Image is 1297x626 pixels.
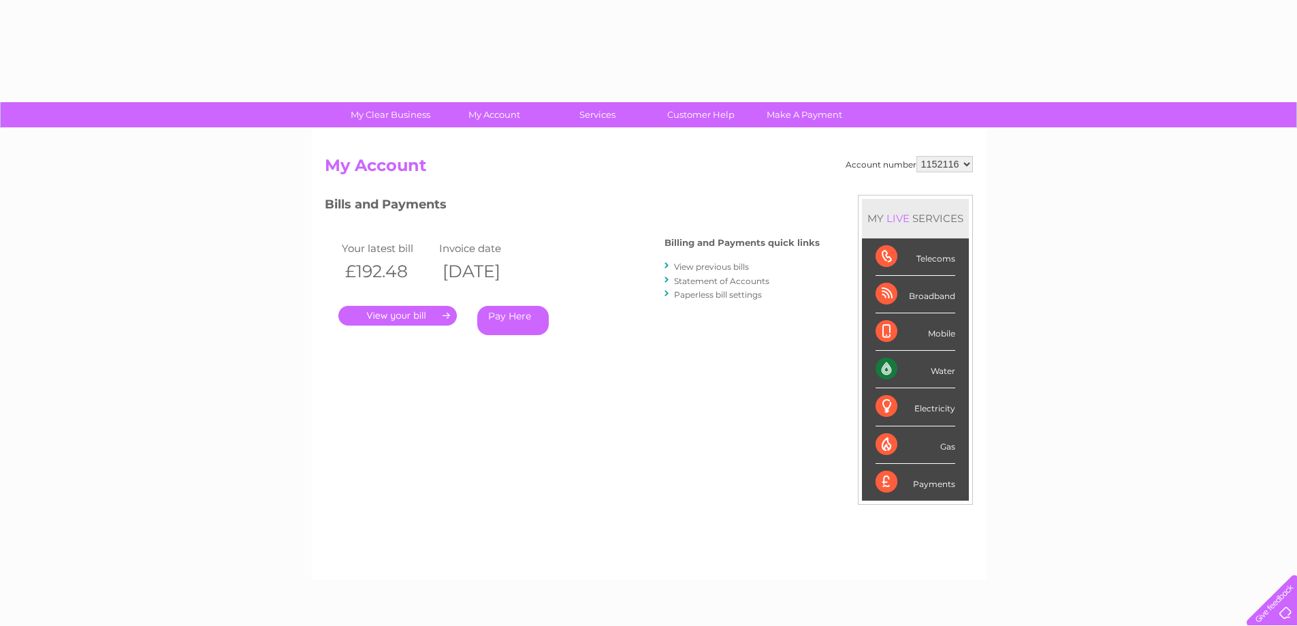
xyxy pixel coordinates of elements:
div: Gas [876,426,955,464]
a: Make A Payment [748,102,861,127]
th: £192.48 [338,257,436,285]
h3: Bills and Payments [325,195,820,219]
a: Services [541,102,654,127]
div: Mobile [876,313,955,351]
a: Statement of Accounts [674,276,769,286]
a: My Clear Business [334,102,447,127]
div: LIVE [884,212,912,225]
a: Customer Help [645,102,757,127]
div: Telecoms [876,238,955,276]
a: My Account [438,102,550,127]
a: . [338,306,457,326]
th: [DATE] [436,257,534,285]
h2: My Account [325,156,973,182]
td: Your latest bill [338,239,436,257]
div: Account number [846,156,973,172]
div: Water [876,351,955,388]
a: Pay Here [477,306,549,335]
a: View previous bills [674,262,749,272]
h4: Billing and Payments quick links [664,238,820,248]
div: Payments [876,464,955,501]
td: Invoice date [436,239,534,257]
div: MY SERVICES [862,199,969,238]
a: Paperless bill settings [674,289,762,300]
div: Broadband [876,276,955,313]
div: Electricity [876,388,955,426]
